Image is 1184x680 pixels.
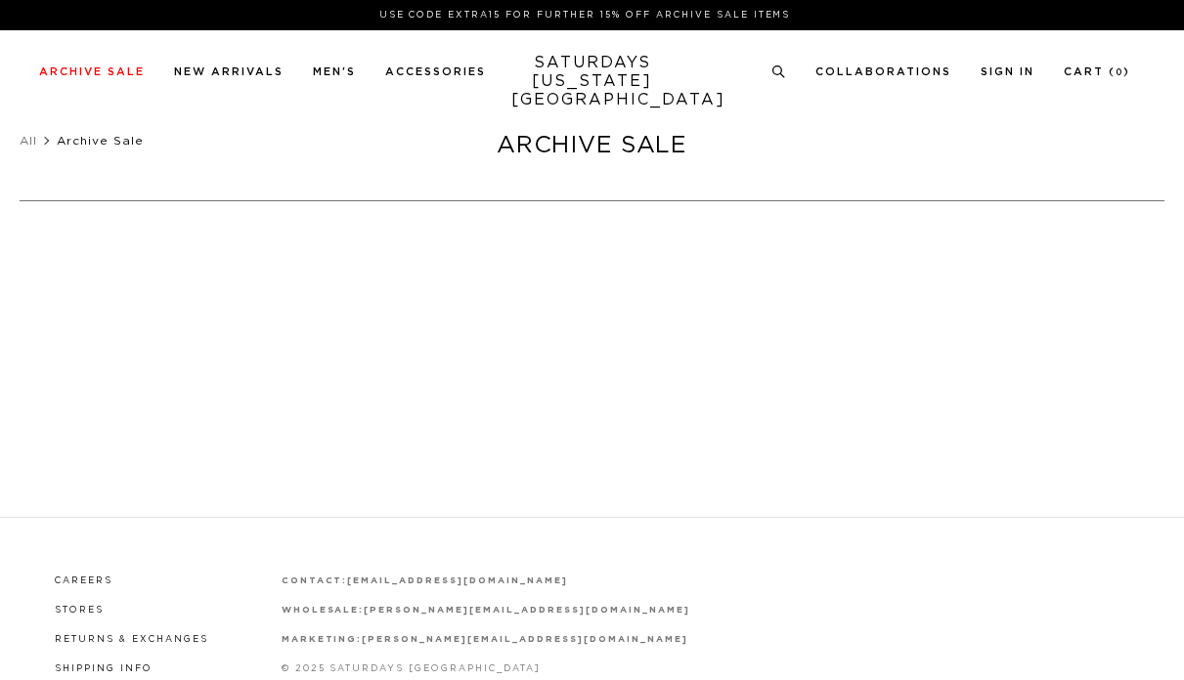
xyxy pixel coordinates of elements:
a: All [20,135,37,147]
p: © 2025 Saturdays [GEOGRAPHIC_DATA] [282,661,690,676]
a: Cart (0) [1064,66,1130,77]
small: 0 [1116,68,1123,77]
a: [PERSON_NAME][EMAIL_ADDRESS][DOMAIN_NAME] [364,606,689,615]
a: Shipping Info [55,664,153,673]
strong: marketing: [282,635,363,644]
strong: wholesale: [282,606,365,615]
a: SATURDAYS[US_STATE][GEOGRAPHIC_DATA] [511,54,673,109]
strong: contact: [282,576,348,585]
a: [EMAIL_ADDRESS][DOMAIN_NAME] [347,576,567,585]
a: New Arrivals [174,66,284,77]
a: Returns & Exchanges [55,635,208,644]
a: Careers [55,576,112,585]
a: Archive Sale [39,66,145,77]
a: [PERSON_NAME][EMAIL_ADDRESS][DOMAIN_NAME] [362,635,687,644]
a: Stores [55,606,104,615]
a: Collaborations [815,66,951,77]
span: Archive Sale [57,135,144,147]
a: Accessories [385,66,486,77]
a: Sign In [981,66,1034,77]
a: Men's [313,66,356,77]
p: Use Code EXTRA15 for Further 15% Off Archive Sale Items [47,8,1122,22]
